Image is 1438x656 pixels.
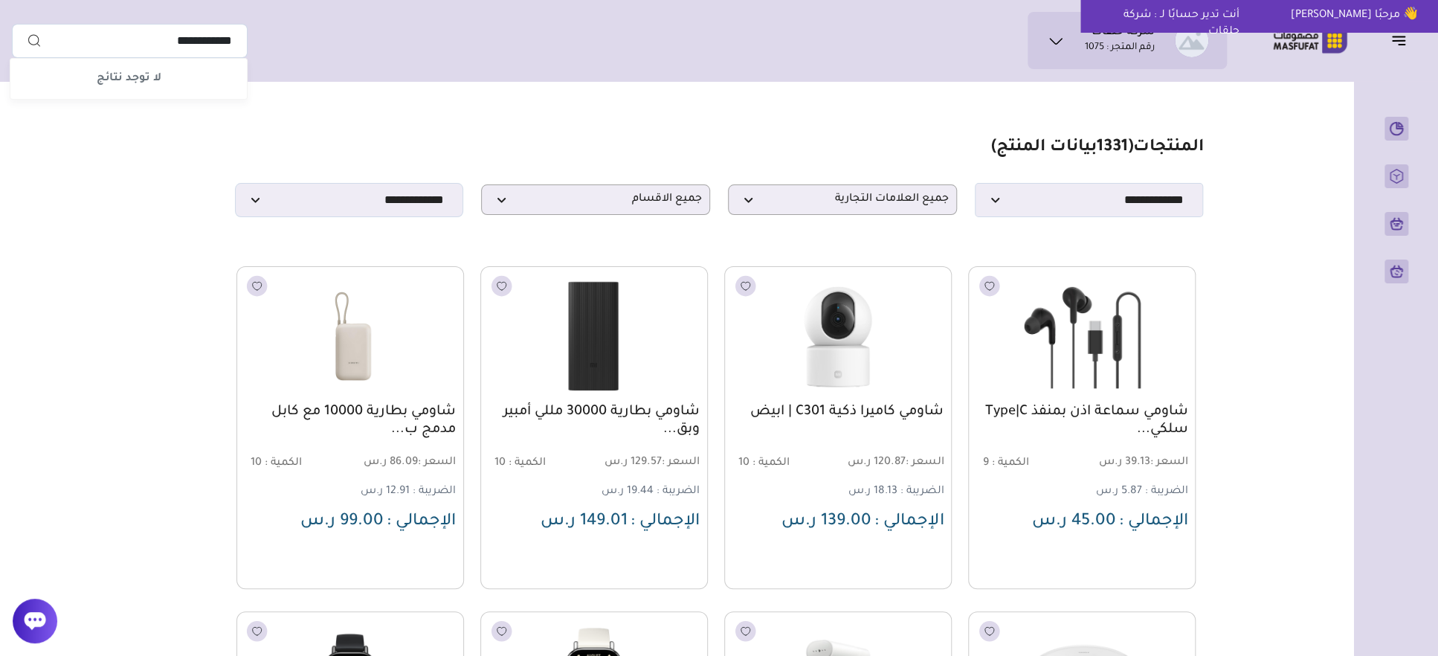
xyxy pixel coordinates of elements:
[900,486,944,498] span: الضريبة :
[22,71,235,87] p: لا توجد نتائج
[733,274,943,399] img: 241.625-241.62520250713133336342115.png
[300,513,384,531] span: 99.00 ر.س
[245,403,456,439] a: شاومي بطارية 10000 مع كابل مدمج ب...
[489,193,702,207] span: جميع الاقسام
[906,457,944,469] span: السعر :
[418,457,456,469] span: السعر :
[736,193,949,207] span: جميع العلامات التجارية
[848,486,897,498] span: 18.13 ر.س
[631,513,700,531] span: الإجمالي :
[509,457,546,469] span: الكمية :
[1095,486,1141,498] span: 5.87 ر.س
[251,457,262,469] span: 10
[1144,486,1187,498] span: الضريبة :
[1085,41,1155,56] p: رقم المتجر : 1075
[1280,7,1429,24] p: 👋 مرحبًا [PERSON_NAME]
[541,513,628,531] span: 149.01 ر.س
[361,486,410,498] span: 12.91 ر.س
[1031,513,1115,531] span: 45.00 ر.س
[738,457,749,469] span: 10
[752,457,790,469] span: الكمية :
[874,513,944,531] span: الإجمالي :
[602,486,654,498] span: 19.44 ر.س
[1118,513,1187,531] span: الإجمالي :
[982,457,988,469] span: 9
[481,184,710,215] p: جميع الاقسام
[1150,457,1187,469] span: السعر :
[596,456,700,470] span: 129.57 ر.س
[662,457,700,469] span: السعر :
[781,513,871,531] span: 139.00 ر.س
[728,184,957,215] p: جميع العلامات التجارية
[245,274,455,399] img: 241.625-241.62520250713133334317972.png
[732,403,944,421] a: شاومي كاميرا ذكية C301 | ابيض
[1089,7,1251,41] p: أنت تدير حسابًا لـ : شركة حلقات
[976,403,1187,439] a: شاومي سماعة اذن بمنفذ Type|C سلكي...
[494,457,506,469] span: 10
[413,486,456,498] span: الضريبة :
[977,274,1187,399] img: 241.625-241.62520250713133337126438.png
[387,513,456,531] span: الإجمالي :
[1083,456,1187,470] span: 39.13 ر.س
[990,138,1203,159] h1: المنتجات
[265,457,302,469] span: الكمية :
[352,456,456,470] span: 86.09 ر.س
[489,403,700,439] a: شاومي بطارية 30000 مللي أمبير وبق...
[839,456,944,470] span: 120.87 ر.س
[489,274,699,399] img: 241.625-241.6252025-07-13-687392ab73a3a.png
[991,457,1028,469] span: الكمية :
[1096,139,1127,157] span: 1331
[990,139,1132,157] span: ( بيانات المنتج)
[657,486,700,498] span: الضريبة :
